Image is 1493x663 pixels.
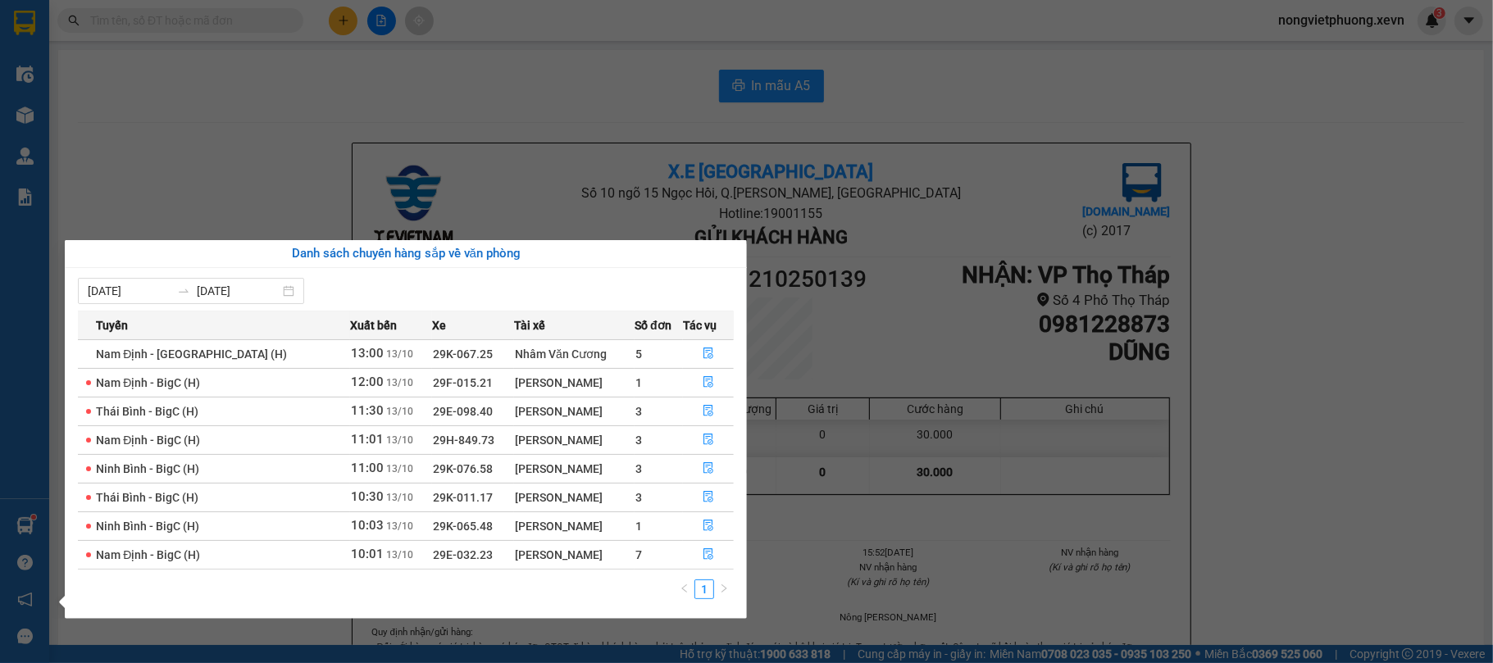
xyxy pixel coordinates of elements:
span: 3 [635,462,642,475]
button: left [675,579,694,599]
span: Nam Định - BigC (H) [96,376,200,389]
button: file-done [684,427,733,453]
span: 29E-032.23 [433,548,493,561]
span: Thái Bình - BigC (H) [96,405,198,418]
button: right [714,579,734,599]
li: 1 [694,579,714,599]
button: file-done [684,484,733,511]
span: Thái Bình - BigC (H) [96,491,198,504]
span: 7 [635,548,642,561]
span: 29K-065.48 [433,520,493,533]
span: left [680,584,690,593]
button: file-done [684,370,733,396]
span: Tuyến [96,316,128,334]
span: 29E-098.40 [433,405,493,418]
span: 13/10 [386,377,413,388]
div: Nhâm Văn Cương [515,345,634,363]
span: 13/10 [386,406,413,417]
span: 12:00 [351,375,384,389]
span: 11:30 [351,403,384,418]
span: 3 [635,405,642,418]
span: Nam Định - BigC (H) [96,548,200,561]
span: file-done [703,376,714,389]
span: 3 [635,491,642,504]
button: file-done [684,398,733,425]
div: [PERSON_NAME] [515,488,634,506]
span: 29K-076.58 [433,462,493,475]
div: Danh sách chuyến hàng sắp về văn phòng [78,244,734,264]
span: Xuất bến [350,316,397,334]
span: 10:30 [351,489,384,504]
span: Ninh Bình - BigC (H) [96,520,199,533]
span: 13/10 [386,348,413,360]
span: file-done [703,491,714,504]
div: [PERSON_NAME] [515,546,634,564]
span: file-done [703,347,714,361]
span: swap-right [177,284,190,297]
button: file-done [684,456,733,482]
span: 10:03 [351,518,384,533]
span: 13/10 [386,549,413,561]
div: [PERSON_NAME] [515,431,634,449]
div: [PERSON_NAME] [515,374,634,392]
span: 13:00 [351,346,384,361]
span: 29F-015.21 [433,376,493,389]
span: 11:01 [351,432,384,447]
button: file-done [684,341,733,367]
a: 1 [695,580,713,598]
input: Đến ngày [197,282,280,300]
div: [PERSON_NAME] [515,402,634,420]
span: 11:00 [351,461,384,475]
span: file-done [703,462,714,475]
span: 3 [635,434,642,447]
div: [PERSON_NAME] [515,460,634,478]
li: Previous Page [675,579,694,599]
span: file-done [703,548,714,561]
span: 5 [635,347,642,361]
span: Tác vụ [683,316,717,334]
span: 29H-849.73 [433,434,494,447]
span: 29K-011.17 [433,491,493,504]
span: Xe [432,316,446,334]
span: 10:01 [351,547,384,561]
span: 29K-067.25 [433,347,493,361]
span: right [719,584,729,593]
span: to [177,284,190,297]
span: file-done [703,434,714,447]
span: Số đơn [635,316,671,334]
span: file-done [703,405,714,418]
button: file-done [684,542,733,568]
span: 1 [635,376,642,389]
li: Next Page [714,579,734,599]
span: 13/10 [386,492,413,503]
div: [PERSON_NAME] [515,517,634,535]
span: file-done [703,520,714,533]
button: file-done [684,513,733,539]
span: Nam Định - [GEOGRAPHIC_DATA] (H) [96,347,287,361]
span: Ninh Bình - BigC (H) [96,462,199,475]
span: Nam Định - BigC (H) [96,434,200,447]
span: 1 [635,520,642,533]
span: 13/10 [386,463,413,475]
span: Tài xế [514,316,545,334]
span: 13/10 [386,520,413,532]
input: Từ ngày [88,282,171,300]
span: 13/10 [386,434,413,446]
